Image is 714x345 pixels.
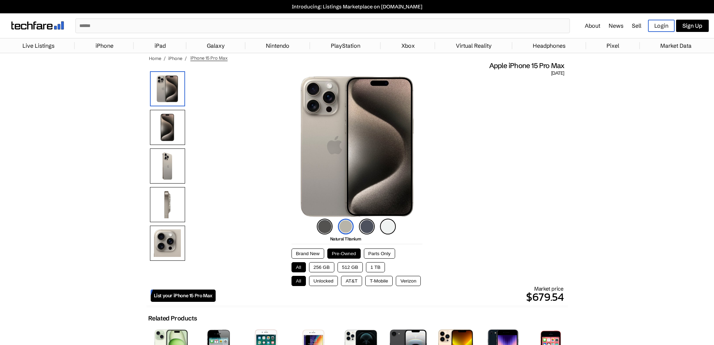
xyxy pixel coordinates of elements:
[300,77,414,217] img: iPhone 15 Pro Max
[309,262,334,272] button: 256 GB
[190,55,228,61] span: iPhone 15 Pro Max
[338,262,363,272] button: 512 GB
[341,276,362,286] button: AT&T
[452,39,495,53] a: Virtual Reality
[327,248,361,259] button: Pre-Owned
[150,110,185,145] img: Front
[489,61,564,70] span: Apple iPhone 15 Pro Max
[216,285,564,305] div: Market price
[151,290,216,302] a: List your iPhone 15 Pro Max
[632,22,641,29] a: Sell
[216,288,564,305] p: $679.54
[262,39,293,53] a: Nintendo
[609,22,623,29] a: News
[150,226,185,261] img: Camera
[292,276,306,286] button: All
[4,4,710,10] a: Introducing: Listings Marketplace on [DOMAIN_NAME]
[585,22,600,29] a: About
[168,55,182,61] a: iPhone
[149,55,161,61] a: Home
[151,39,169,53] a: iPad
[185,55,187,61] span: /
[309,276,338,286] button: Unlocked
[338,219,354,234] img: natural-titanium-icon
[330,236,361,241] span: Natural Titanium
[398,39,418,53] a: Xbox
[148,314,197,322] h2: Related Products
[150,148,185,184] img: Rear
[366,262,385,272] button: 1 TB
[364,248,395,259] button: Parts Only
[154,293,212,299] span: List your iPhone 15 Pro Max
[150,71,185,106] img: iPhone 15 Pro Max
[292,248,324,259] button: Brand New
[359,219,375,234] img: blue-titanium-icon
[203,39,228,53] a: Galaxy
[164,55,166,61] span: /
[150,187,185,222] img: Side
[365,276,393,286] button: T-Mobile
[327,39,364,53] a: PlayStation
[380,219,396,234] img: white-titanium-icon
[292,262,306,272] button: All
[657,39,695,53] a: Market Data
[92,39,117,53] a: iPhone
[19,39,58,53] a: Live Listings
[676,20,709,32] a: Sign Up
[529,39,569,53] a: Headphones
[551,70,564,77] span: [DATE]
[648,20,675,32] a: Login
[603,39,623,53] a: Pixel
[11,21,64,29] img: techfare logo
[396,276,421,286] button: Verizon
[317,219,333,234] img: black-titanium-icon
